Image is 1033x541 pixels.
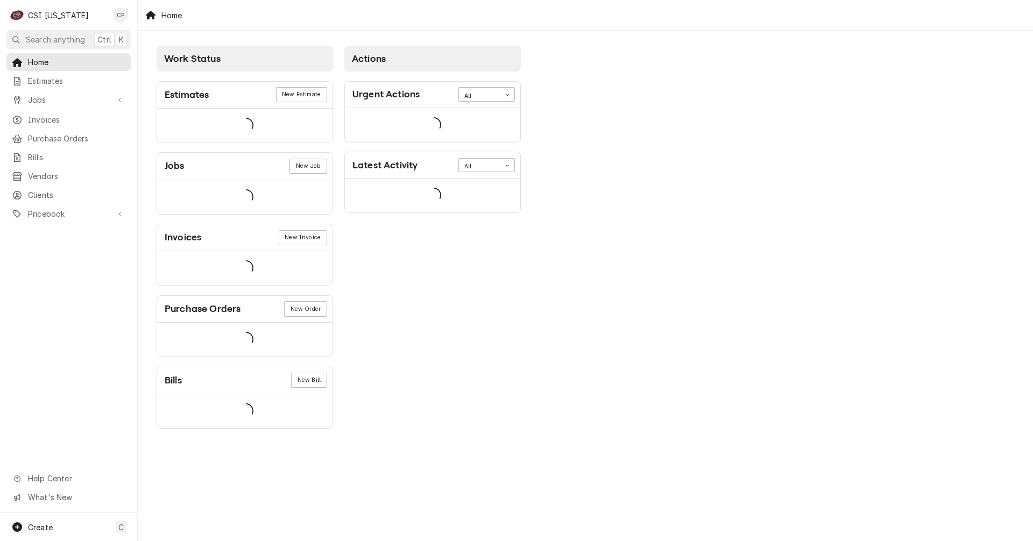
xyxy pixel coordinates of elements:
div: Card Data Filter Control [458,87,515,101]
div: Card Title [352,158,418,173]
div: Card Header [157,82,332,109]
div: Card Data [157,323,332,357]
div: Card Header [157,153,332,180]
div: Card: Invoices [157,224,333,286]
span: Loading... [238,257,253,280]
div: Card Column Header [157,46,333,72]
div: Card Link Button [284,301,327,316]
span: Bills [28,152,125,163]
div: Card Title [165,88,209,102]
div: Card Header [345,82,520,108]
div: Card Data [345,179,520,212]
span: Actions [352,53,386,64]
div: Card Column Content [344,72,521,213]
div: Card Column Header [344,46,521,72]
div: All [464,92,496,101]
span: C [118,522,124,533]
a: Go to Help Center [6,469,131,487]
span: Pricebook [28,208,109,219]
span: Work Status [164,53,221,64]
a: Clients [6,186,131,204]
div: Card Title [165,230,201,245]
div: Card Column Content [157,72,333,429]
div: Card Data [157,180,332,214]
div: Card Data [157,109,332,143]
span: Clients [28,189,125,201]
div: C [10,8,25,23]
a: Go to Jobs [6,91,131,109]
a: Vendors [6,167,131,185]
button: Search anythingCtrlK [6,30,131,49]
span: Home [28,56,125,68]
div: Card Header [157,296,332,323]
div: CP [113,8,128,23]
div: Card Header [345,152,520,179]
a: New Order [284,301,327,316]
a: Bills [6,148,131,166]
a: Purchase Orders [6,130,131,147]
span: Vendors [28,170,125,182]
div: Card Data Filter Control [458,158,515,172]
span: Loading... [238,114,253,137]
a: Go to What's New [6,488,131,506]
div: Card: Latest Activity [344,152,521,213]
span: Loading... [238,329,253,351]
div: All [464,162,496,171]
div: Card Header [157,224,332,251]
span: Jobs [28,94,109,105]
a: New Estimate [276,87,327,102]
span: Loading... [238,400,253,422]
div: CSI Kentucky's Avatar [10,8,25,23]
span: Loading... [238,186,253,208]
div: Card Column: Work Status [151,40,339,435]
div: Card Title [165,159,185,173]
div: Card: Estimates [157,81,333,143]
div: Card Title [165,373,182,388]
div: Card: Bills [157,367,333,429]
div: Card Link Button [279,230,327,245]
div: Craig Pierce's Avatar [113,8,128,23]
div: CSI [US_STATE] [28,10,89,21]
div: Card Header [157,367,332,394]
span: What's New [28,492,124,503]
span: Create [28,523,53,532]
div: Card Title [165,302,240,316]
span: Loading... [426,184,441,207]
a: New Job [289,159,327,174]
span: Loading... [426,113,441,136]
span: K [119,34,124,45]
span: Help Center [28,473,124,484]
div: Card: Jobs [157,152,333,214]
a: Home [6,53,131,71]
div: Card Data [345,108,520,142]
div: Card Link Button [291,373,327,388]
div: Card Data [157,394,332,428]
span: Estimates [28,75,125,87]
span: Search anything [26,34,85,45]
span: Purchase Orders [28,133,125,144]
div: Card: Purchase Orders [157,295,333,357]
a: New Invoice [279,230,327,245]
div: Card Title [352,87,420,102]
a: New Bill [291,373,327,388]
span: Ctrl [97,34,111,45]
div: Card Column: Actions [339,40,527,435]
a: Estimates [6,72,131,90]
div: Card Link Button [276,87,327,102]
div: Dashboard [138,31,1033,447]
div: Card Link Button [289,159,327,174]
div: Card Data [157,251,332,285]
span: Invoices [28,114,125,125]
a: Go to Pricebook [6,205,131,223]
div: Card: Urgent Actions [344,81,521,143]
a: Invoices [6,111,131,129]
